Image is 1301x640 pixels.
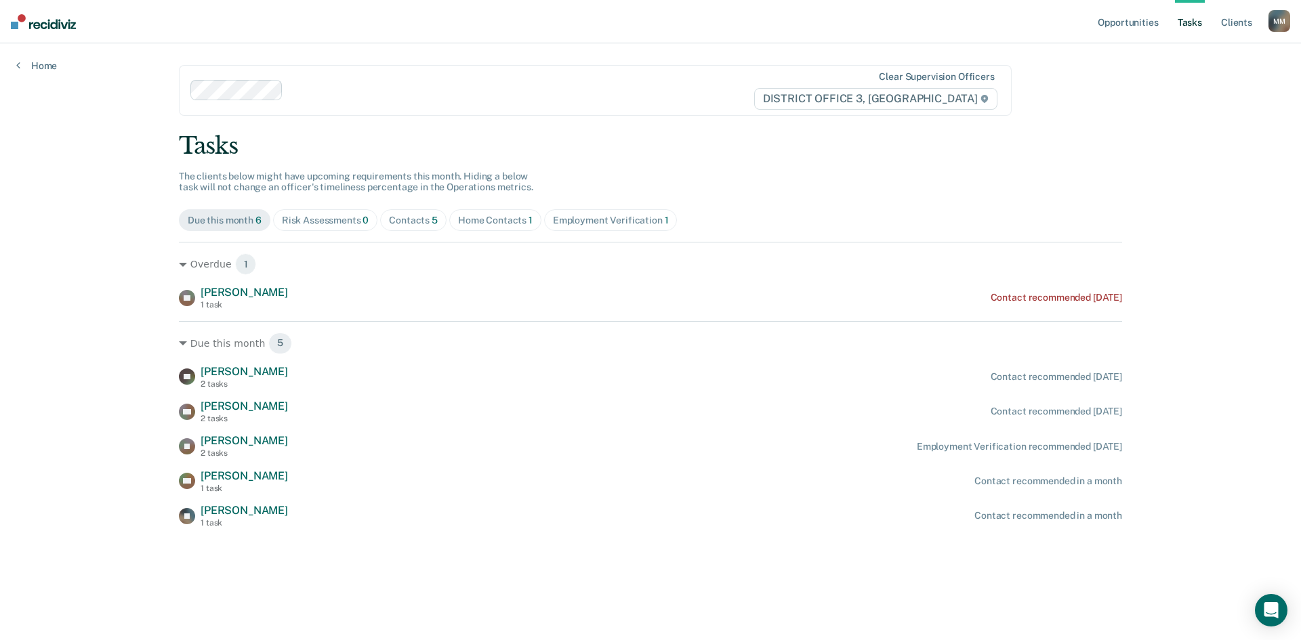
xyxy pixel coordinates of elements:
div: 2 tasks [201,379,288,389]
span: [PERSON_NAME] [201,434,288,447]
div: Overdue 1 [179,253,1122,275]
div: Contacts [389,215,438,226]
div: 1 task [201,518,288,528]
span: 1 [665,215,669,226]
span: [PERSON_NAME] [201,286,288,299]
span: [PERSON_NAME] [201,469,288,482]
span: [PERSON_NAME] [201,400,288,412]
div: Contact recommended in a month [974,475,1122,487]
span: The clients below might have upcoming requirements this month. Hiding a below task will not chang... [179,171,533,193]
span: 1 [529,215,533,226]
div: Home Contacts [458,215,533,226]
span: 0 [363,215,369,226]
span: [PERSON_NAME] [201,365,288,378]
div: M M [1268,10,1290,32]
div: Open Intercom Messenger [1255,594,1287,626]
div: Clear supervision officers [879,71,994,83]
div: Risk Assessments [282,215,369,226]
div: Due this month 5 [179,333,1122,354]
div: Contact recommended [DATE] [991,406,1122,417]
a: Home [16,60,57,72]
span: [PERSON_NAME] [201,504,288,517]
div: Contact recommended [DATE] [991,371,1122,383]
div: 2 tasks [201,414,288,423]
img: Recidiviz [11,14,76,29]
div: 2 tasks [201,448,288,458]
div: Tasks [179,132,1122,160]
div: 1 task [201,484,288,493]
div: Contact recommended [DATE] [991,292,1122,303]
span: DISTRICT OFFICE 3, [GEOGRAPHIC_DATA] [754,88,997,110]
span: 5 [432,215,438,226]
div: Due this month [188,215,262,226]
div: 1 task [201,300,288,310]
span: 6 [255,215,262,226]
button: MM [1268,10,1290,32]
div: Employment Verification recommended [DATE] [917,441,1122,452]
span: 1 [235,253,257,275]
div: Contact recommended in a month [974,510,1122,521]
span: 5 [268,333,292,354]
div: Employment Verification [553,215,669,226]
